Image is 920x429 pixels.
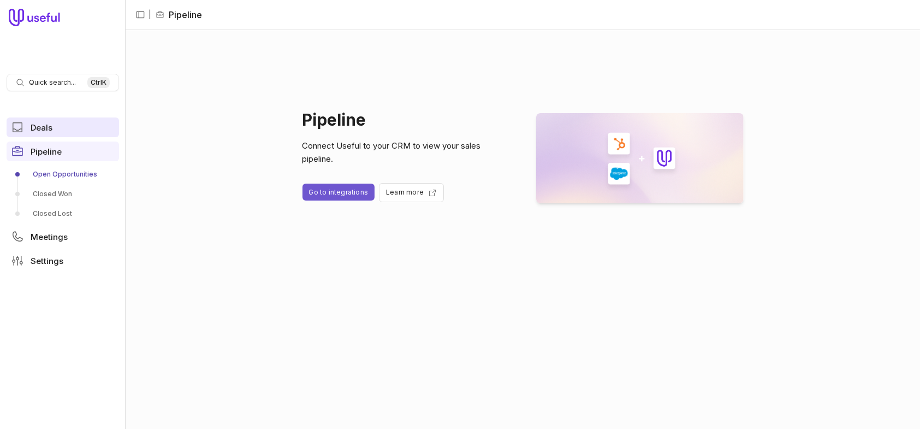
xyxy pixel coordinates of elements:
[7,166,119,183] a: Open Opportunities
[7,205,119,222] a: Closed Lost
[31,148,62,156] span: Pipeline
[149,8,151,21] span: |
[29,78,76,87] span: Quick search...
[7,166,119,222] div: Pipeline submenu
[7,185,119,203] a: Closed Won
[7,251,119,271] a: Settings
[7,142,119,161] a: Pipeline
[302,184,375,201] a: Go to integrations
[31,257,63,265] span: Settings
[31,124,52,132] span: Deals
[156,8,202,21] li: Pipeline
[132,7,149,23] button: Collapse sidebar
[302,113,510,126] h1: Pipeline
[302,139,510,166] p: Connect Useful to your CRM to view your sales pipeline.
[7,227,119,246] a: Meetings
[87,77,110,88] kbd: Ctrl K
[379,183,444,202] a: Learn more
[31,233,68,241] span: Meetings
[7,117,119,137] a: Deals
